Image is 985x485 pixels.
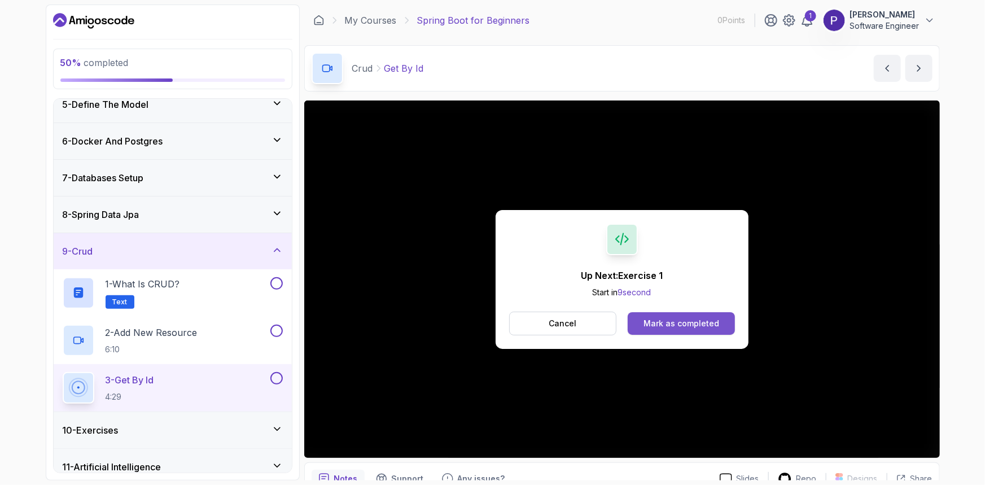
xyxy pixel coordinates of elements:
p: Share [910,473,933,484]
p: Any issues? [458,473,505,484]
button: 9-Crud [54,233,292,269]
button: user profile image[PERSON_NAME]Software Engineer [823,9,935,32]
p: 3 - Get By Id [106,373,154,387]
p: [PERSON_NAME] [850,9,920,20]
p: Up Next: Exercise 1 [581,269,663,282]
button: Mark as completed [628,312,734,335]
p: 6:10 [106,344,198,355]
button: Share [887,473,933,484]
h3: 5 - Define The Model [63,98,149,111]
p: Software Engineer [850,20,920,32]
span: 9 second [618,287,651,297]
p: Spring Boot for Beginners [417,14,530,27]
div: Mark as completed [643,318,719,329]
button: 2-Add New Resource6:10 [63,325,283,356]
p: Repo [796,473,817,484]
p: 1 - What is CRUD? [106,277,180,291]
span: Text [112,298,128,307]
h3: 9 - Crud [63,244,93,258]
a: Dashboard [53,12,134,30]
span: completed [60,57,129,68]
button: previous content [874,55,901,82]
p: Notes [334,473,358,484]
button: 3-Get By Id4:29 [63,372,283,404]
iframe: 2 - Get By Id [304,101,940,458]
button: 10-Exercises [54,412,292,448]
a: My Courses [345,14,397,27]
button: 7-Databases Setup [54,160,292,196]
p: Designs [848,473,878,484]
span: 50 % [60,57,82,68]
p: Start in [581,287,663,298]
p: Cancel [549,318,576,329]
p: Slides [737,473,759,484]
h3: 6 - Docker And Postgres [63,134,163,148]
h3: 8 - Spring Data Jpa [63,208,139,221]
button: 5-Define The Model [54,86,292,123]
button: 6-Docker And Postgres [54,123,292,159]
button: Cancel [509,312,617,335]
img: user profile image [824,10,845,31]
a: 1 [800,14,814,27]
p: 4:29 [106,391,154,403]
h3: 10 - Exercises [63,423,119,437]
button: 1-What is CRUD?Text [63,277,283,309]
button: 8-Spring Data Jpa [54,196,292,233]
button: next content [905,55,933,82]
p: 0 Points [718,15,746,26]
button: 11-Artificial Intelligence [54,449,292,485]
a: Dashboard [313,15,325,26]
p: Get By Id [384,62,424,75]
p: Crud [352,62,373,75]
div: 1 [805,10,816,21]
h3: 7 - Databases Setup [63,171,144,185]
a: Slides [711,473,768,485]
p: Support [392,473,424,484]
p: 2 - Add New Resource [106,326,198,339]
h3: 11 - Artificial Intelligence [63,460,161,474]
